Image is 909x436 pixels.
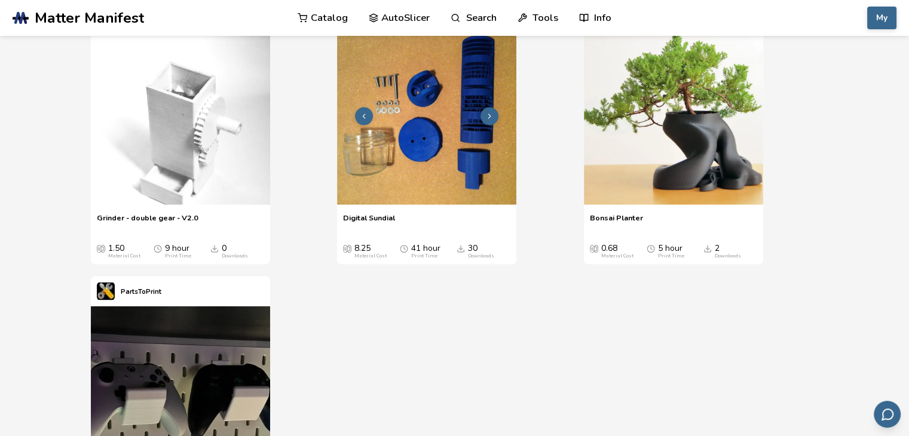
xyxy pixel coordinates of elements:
span: Downloads [703,244,712,253]
span: Average Print Time [400,244,408,253]
a: PartsToPrint's profilePartsToPrint [91,277,167,306]
div: Print Time [165,253,191,259]
div: 41 hour [411,244,440,259]
div: Material Cost [354,253,387,259]
div: Downloads [468,253,494,259]
a: Bonsai Planter [590,213,643,231]
div: Material Cost [601,253,633,259]
div: 8.25 [354,244,387,259]
div: 0.68 [601,244,633,259]
span: Average Cost [343,244,351,253]
span: Average Print Time [154,244,162,253]
div: Print Time [658,253,684,259]
div: 5 hour [658,244,684,259]
button: My [867,7,896,29]
span: Average Cost [97,244,105,253]
p: PartsToPrint [121,285,161,298]
img: PartsToPrint's profile [97,283,115,300]
a: Digital Sundial [343,213,395,231]
div: Print Time [411,253,437,259]
span: Average Cost [590,244,598,253]
span: Matter Manifest [35,10,144,26]
span: Average Print Time [647,244,655,253]
div: 0 [222,244,248,259]
div: 30 [468,244,494,259]
div: Downloads [715,253,741,259]
div: 1.50 [108,244,140,259]
a: Grinder - double gear - V2.0 [97,213,198,231]
div: Downloads [222,253,248,259]
span: Downloads [457,244,465,253]
div: Material Cost [108,253,140,259]
span: Downloads [210,244,219,253]
button: Send feedback via email [874,401,901,428]
div: 9 hour [165,244,191,259]
div: 2 [715,244,741,259]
